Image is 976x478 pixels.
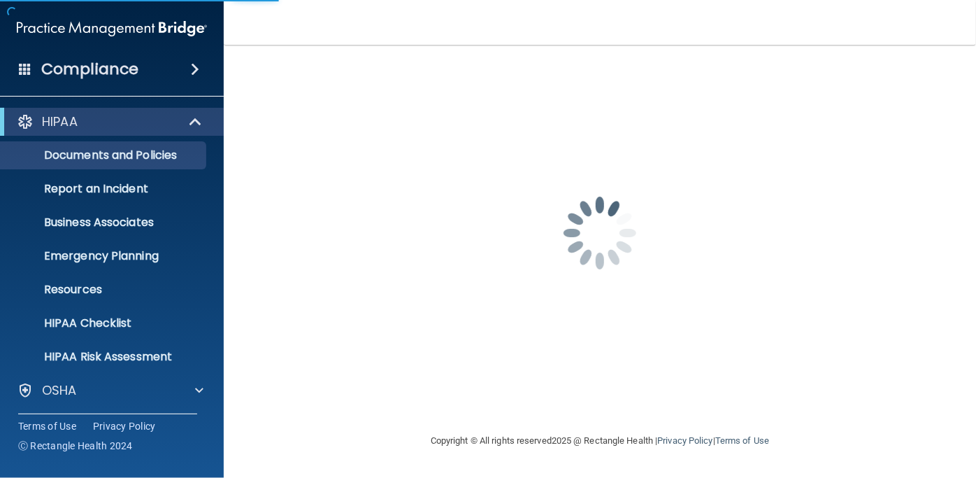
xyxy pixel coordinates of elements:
h4: Compliance [41,59,138,79]
p: HIPAA [42,113,78,130]
div: Copyright © All rights reserved 2025 @ Rectangle Health | | [345,419,855,463]
a: Privacy Policy [657,435,712,446]
a: OSHA [17,382,203,399]
img: spinner.e123f6fc.gif [530,163,670,303]
p: HIPAA Checklist [9,316,200,330]
a: Privacy Policy [93,419,156,433]
p: Business Associates [9,216,200,230]
p: Emergency Planning [9,249,200,263]
a: Terms of Use [18,419,76,433]
p: HIPAA Risk Assessment [9,350,200,364]
img: PMB logo [17,15,207,43]
span: Ⓒ Rectangle Health 2024 [18,439,133,453]
p: Resources [9,283,200,297]
p: OSHA [42,382,77,399]
p: Report an Incident [9,182,200,196]
a: HIPAA [17,113,203,130]
a: Terms of Use [715,435,769,446]
p: Documents and Policies [9,148,200,162]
